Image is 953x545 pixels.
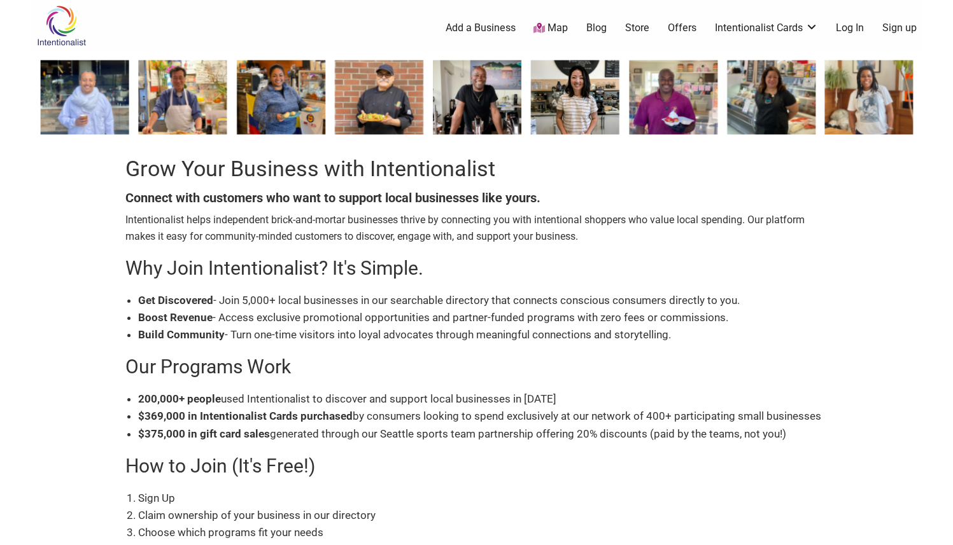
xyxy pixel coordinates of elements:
[125,453,828,479] h2: How to Join (It's Free!)
[138,410,353,422] b: $369,000 in Intentionalist Cards purchased
[138,427,270,440] b: $375,000 in gift card sales
[138,408,828,425] li: by consumers looking to spend exclusively at our network of 400+ participating small businesses
[125,190,540,205] b: Connect with customers who want to support local businesses like yours.
[138,292,828,309] li: - Join 5,000+ local businesses in our searchable directory that connects conscious consumers dire...
[138,390,828,408] li: used Intentionalist to discover and support local businesses in [DATE]
[715,21,818,35] a: Intentionalist Cards
[125,255,828,282] h2: Why Join Intentionalist? It's Simple.
[125,212,828,244] p: Intentionalist helps independent brick-and-mortar businesses thrive by connecting you with intent...
[882,21,917,35] a: Sign up
[446,21,516,35] a: Add a Business
[31,51,922,144] img: Welcome Banner
[533,21,568,36] a: Map
[138,294,213,307] b: Get Discovered
[138,507,828,524] li: Claim ownership of your business in our directory
[586,21,607,35] a: Blog
[138,425,828,443] li: generated through our Seattle sports team partnership offering 20% discounts (paid by the teams, ...
[836,21,864,35] a: Log In
[125,354,828,380] h2: Our Programs Work
[138,309,828,326] li: - Access exclusive promotional opportunities and partner-funded programs with zero fees or commis...
[138,328,225,341] b: Build Community
[138,326,828,343] li: - Turn one-time visitors into loyal advocates through meaningful connections and storytelling.
[138,311,213,324] b: Boost Revenue
[138,392,221,405] b: 200,000+ people
[625,21,649,35] a: Store
[138,490,828,507] li: Sign Up
[125,154,828,184] h1: Grow Your Business with Intentionalist
[138,524,828,541] li: Choose which programs fit your needs
[31,5,92,46] img: Intentionalist
[668,21,696,35] a: Offers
